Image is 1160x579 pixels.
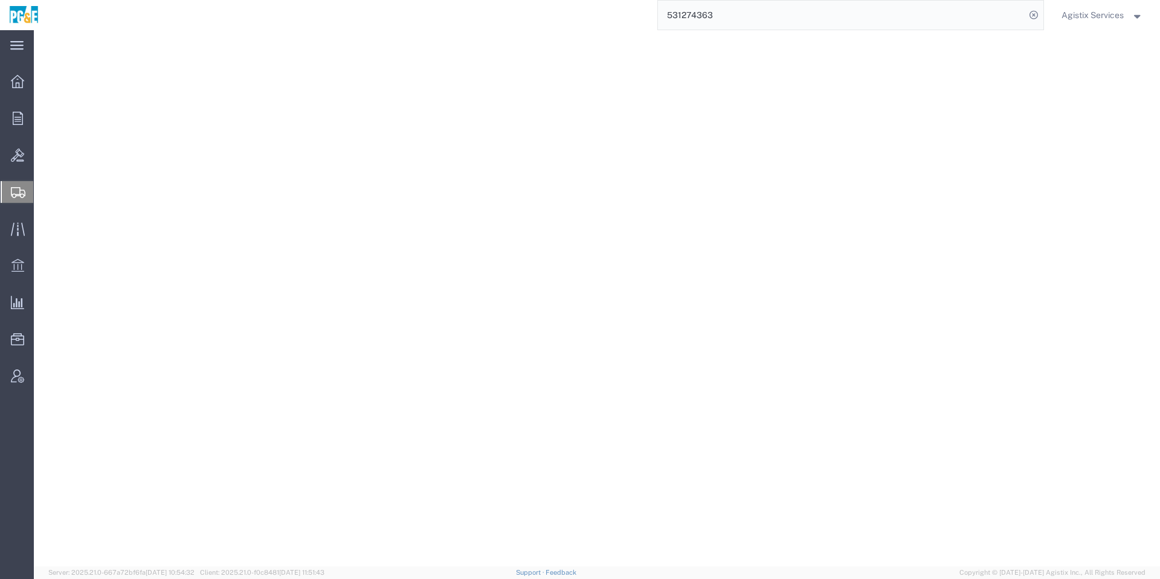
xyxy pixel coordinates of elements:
[516,569,546,576] a: Support
[48,569,195,576] span: Server: 2025.21.0-667a72bf6fa
[546,569,576,576] a: Feedback
[8,6,39,24] img: logo
[1062,8,1124,22] span: Agistix Services
[658,1,1025,30] input: Search for shipment number, reference number
[146,569,195,576] span: [DATE] 10:54:32
[34,30,1160,566] iframe: FS Legacy Container
[200,569,324,576] span: Client: 2025.21.0-f0c8481
[959,568,1145,578] span: Copyright © [DATE]-[DATE] Agistix Inc., All Rights Reserved
[1061,8,1144,22] button: Agistix Services
[279,569,324,576] span: [DATE] 11:51:43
